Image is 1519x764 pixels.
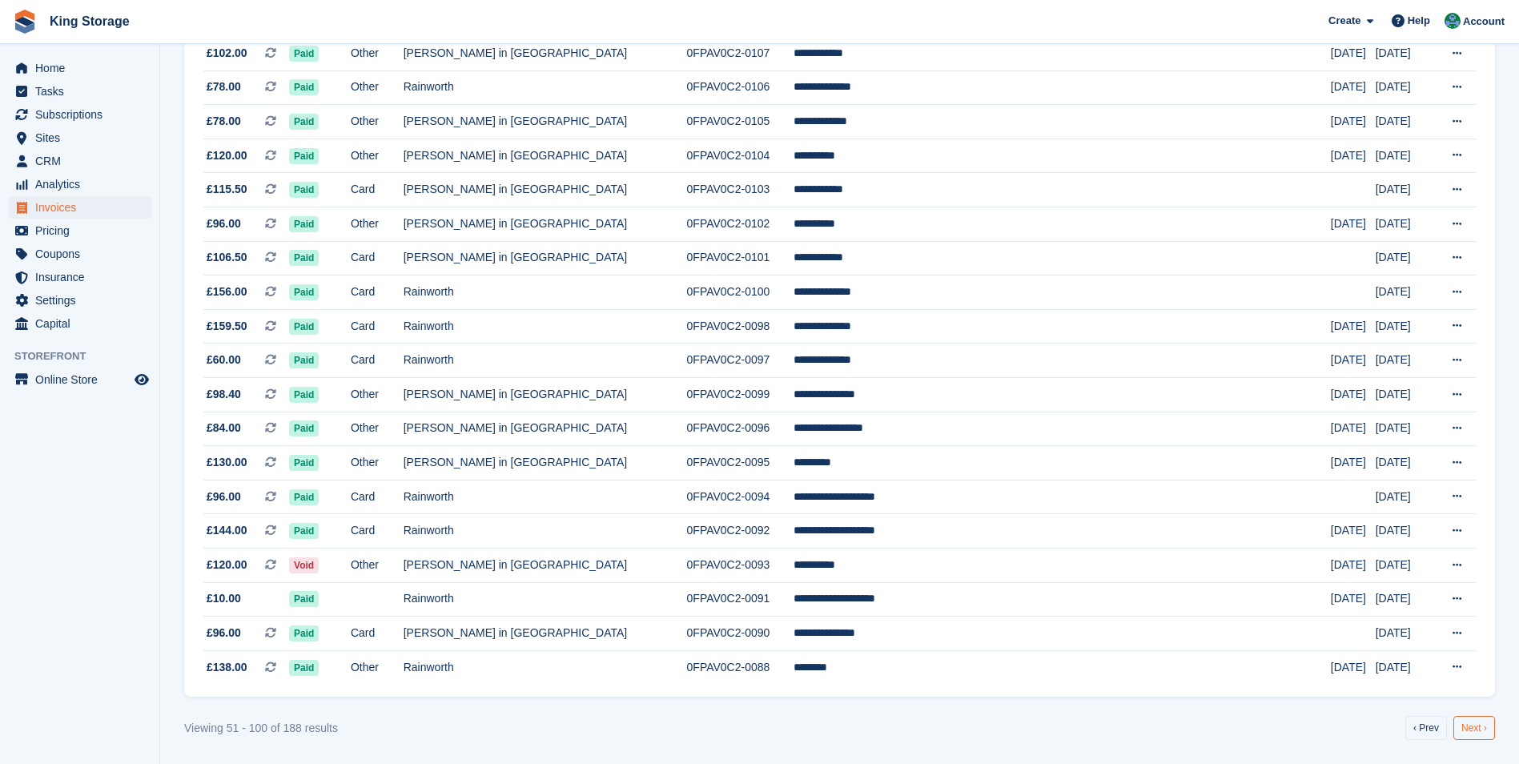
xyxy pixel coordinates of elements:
td: Card [351,344,404,378]
td: [DATE] [1331,650,1376,684]
td: [DATE] [1331,207,1376,242]
span: Paid [289,319,319,335]
span: Sites [35,127,131,149]
a: menu [8,266,151,288]
td: Other [351,207,404,242]
td: [PERSON_NAME] in [GEOGRAPHIC_DATA] [404,105,687,139]
td: [PERSON_NAME] in [GEOGRAPHIC_DATA] [404,139,687,173]
a: menu [8,368,151,391]
td: Other [351,70,404,105]
td: Rainworth [404,582,687,617]
td: [DATE] [1376,241,1433,275]
td: Other [351,650,404,684]
td: Rainworth [404,514,687,549]
img: stora-icon-8386f47178a22dfd0bd8f6a31ec36ba5ce8667c1dd55bd0f319d3a0aa187defe.svg [13,10,37,34]
td: [DATE] [1376,446,1433,481]
span: Invoices [35,196,131,219]
td: Card [351,309,404,344]
a: menu [8,243,151,265]
td: [DATE] [1376,173,1433,207]
td: [DATE] [1331,412,1376,446]
td: Other [351,105,404,139]
td: [PERSON_NAME] in [GEOGRAPHIC_DATA] [404,617,687,651]
span: £78.00 [207,113,241,130]
td: Other [351,549,404,583]
span: Paid [289,660,319,676]
span: Tasks [35,80,131,103]
td: [DATE] [1376,650,1433,684]
a: Previous [1405,716,1447,740]
span: £98.40 [207,386,241,403]
a: menu [8,289,151,312]
td: [DATE] [1331,582,1376,617]
span: Home [35,57,131,79]
span: Paid [289,420,319,436]
span: £115.50 [207,181,247,198]
span: £78.00 [207,78,241,95]
span: £159.50 [207,318,247,335]
td: [DATE] [1331,549,1376,583]
td: Card [351,617,404,651]
td: Card [351,241,404,275]
span: Account [1463,14,1505,30]
span: £60.00 [207,352,241,368]
td: [DATE] [1376,549,1433,583]
a: menu [8,219,151,242]
span: Create [1328,13,1360,29]
td: [DATE] [1331,105,1376,139]
td: [DATE] [1331,37,1376,71]
span: £96.00 [207,489,241,505]
span: Paid [289,625,319,641]
td: 0FPAV0C2-0105 [687,105,794,139]
td: [DATE] [1376,412,1433,446]
td: [PERSON_NAME] in [GEOGRAPHIC_DATA] [404,549,687,583]
span: Online Store [35,368,131,391]
span: £156.00 [207,283,247,300]
span: Pricing [35,219,131,242]
td: [PERSON_NAME] in [GEOGRAPHIC_DATA] [404,173,687,207]
td: [PERSON_NAME] in [GEOGRAPHIC_DATA] [404,378,687,412]
td: 0FPAV0C2-0088 [687,650,794,684]
td: [DATE] [1376,514,1433,549]
td: 0FPAV0C2-0107 [687,37,794,71]
span: Paid [289,79,319,95]
td: [DATE] [1331,514,1376,549]
td: [DATE] [1376,582,1433,617]
td: [DATE] [1376,378,1433,412]
nav: Pages [1402,716,1498,740]
span: Paid [289,182,319,198]
td: Other [351,446,404,481]
span: Paid [289,591,319,607]
span: £144.00 [207,522,247,539]
td: 0FPAV0C2-0095 [687,446,794,481]
span: Paid [289,387,319,403]
span: Paid [289,284,319,300]
span: Paid [289,250,319,266]
a: Next [1453,716,1495,740]
span: Paid [289,523,319,539]
td: [DATE] [1331,378,1376,412]
td: 0FPAV0C2-0094 [687,480,794,514]
td: Other [351,412,404,446]
span: £84.00 [207,420,241,436]
span: Capital [35,312,131,335]
a: menu [8,127,151,149]
a: menu [8,57,151,79]
a: menu [8,150,151,172]
td: [DATE] [1376,105,1433,139]
td: 0FPAV0C2-0104 [687,139,794,173]
td: Other [351,139,404,173]
span: Paid [289,489,319,505]
td: [DATE] [1331,139,1376,173]
td: [DATE] [1331,70,1376,105]
td: [DATE] [1376,139,1433,173]
td: Other [351,37,404,71]
td: Rainworth [404,650,687,684]
span: CRM [35,150,131,172]
td: Card [351,173,404,207]
td: 0FPAV0C2-0093 [687,549,794,583]
span: £120.00 [207,147,247,164]
td: [DATE] [1376,275,1433,310]
td: 0FPAV0C2-0099 [687,378,794,412]
td: [DATE] [1331,446,1376,481]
